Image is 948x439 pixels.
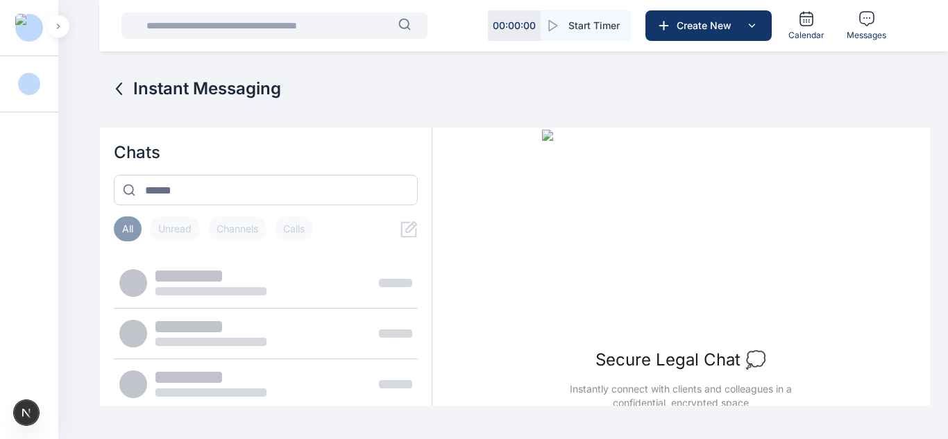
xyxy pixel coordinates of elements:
[783,5,830,46] a: Calendar
[133,78,281,100] span: Instant Messaging
[841,5,892,46] a: Messages
[114,141,417,164] h2: Chats
[275,216,313,241] button: Calls
[595,349,766,371] h3: Secure Legal Chat 💭
[542,130,820,338] img: No Open Chat
[150,216,200,241] button: Unread
[114,216,142,241] button: All
[788,30,824,41] span: Calendar
[671,19,743,33] span: Create New
[11,17,47,39] button: Logo
[541,10,631,41] button: Start Timer
[208,216,266,241] button: Channels
[568,19,620,33] span: Start Timer
[645,10,772,41] button: Create New
[847,30,886,41] span: Messages
[15,14,43,42] img: Logo
[557,382,806,410] span: Instantly connect with clients and colleagues in a confidential, encrypted space
[493,19,536,33] p: 00 : 00 : 00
